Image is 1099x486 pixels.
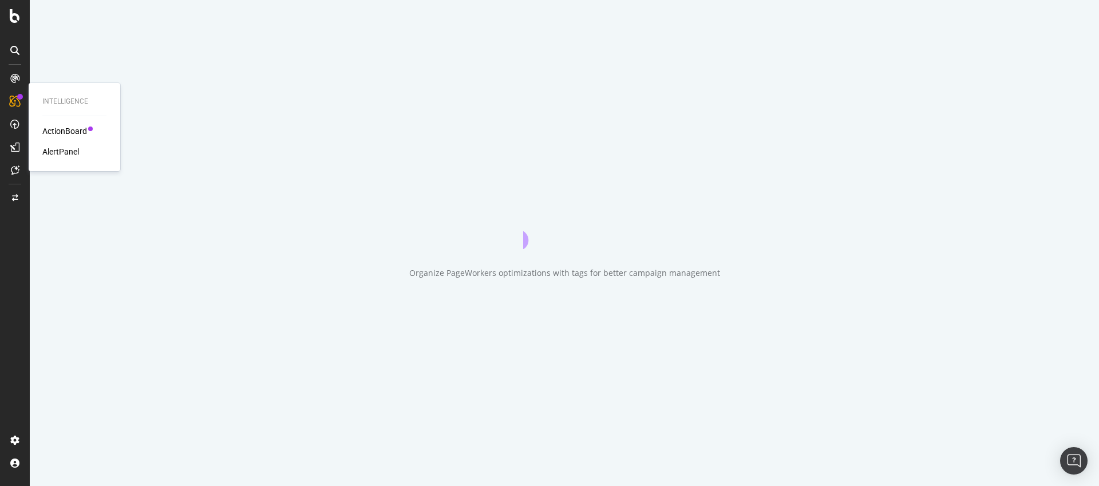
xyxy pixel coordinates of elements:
a: AlertPanel [42,146,79,157]
div: animation [523,208,606,249]
div: Open Intercom Messenger [1060,447,1088,475]
div: Organize PageWorkers optimizations with tags for better campaign management [409,267,720,279]
a: ActionBoard [42,125,87,137]
div: Intelligence [42,97,106,106]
